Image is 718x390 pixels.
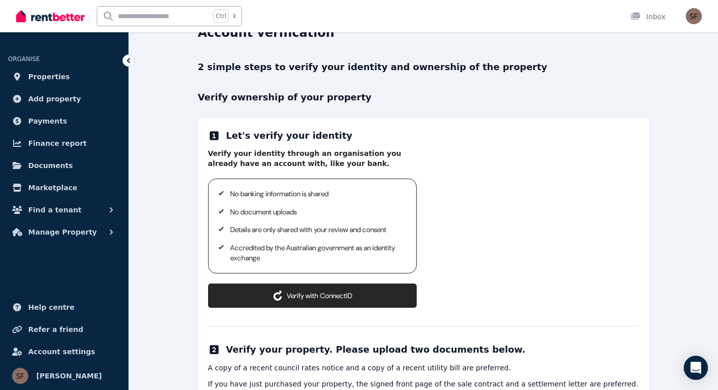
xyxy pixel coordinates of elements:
span: Help centre [28,301,75,313]
p: No document uploads [230,207,405,217]
p: Accredited by the Australian government as an identity exchange [230,243,405,263]
p: 2 simple steps to verify your identity and ownership of the property [198,60,649,74]
img: Scott Ferguson [12,368,28,384]
a: Add property [8,89,120,109]
a: Documents [8,155,120,176]
span: Payments [28,115,67,127]
p: If you have just purchased your property, the signed front page of the sale contract and a settle... [208,379,639,389]
a: Payments [8,111,120,131]
span: Properties [28,71,70,83]
a: Marketplace [8,178,120,198]
img: RentBetter [16,9,85,24]
button: Manage Property [8,222,120,242]
p: A copy of a recent council rates notice and a copy of a recent utility bill are preferred. [208,363,639,373]
span: Account settings [28,346,95,358]
div: Open Intercom Messenger [684,356,708,380]
button: Find a tenant [8,200,120,220]
span: Ctrl [213,10,229,23]
h2: Verify your property. Please upload two documents below. [226,343,526,357]
a: Help centre [8,297,120,317]
h1: Account verification [198,25,335,41]
p: Verify ownership of your property [198,90,649,104]
span: k [233,12,236,20]
span: [PERSON_NAME] [36,370,102,382]
button: Verify with ConnectID [208,284,417,308]
span: Add property [28,93,81,105]
span: Marketplace [28,182,77,194]
p: Details are only shared with your review and consent [230,225,405,235]
div: Inbox [630,12,666,22]
span: Find a tenant [28,204,82,216]
span: Manage Property [28,226,97,238]
a: Finance report [8,133,120,153]
span: Refer a friend [28,323,83,336]
span: Documents [28,159,73,172]
span: ORGANISE [8,55,40,63]
span: Finance report [28,137,87,149]
img: Scott Ferguson [686,8,702,24]
h2: Let's verify your identity [226,129,353,143]
a: Account settings [8,342,120,362]
a: Properties [8,67,120,87]
a: Refer a friend [8,319,120,340]
p: No banking information is shared [230,189,405,199]
p: Verify your identity through an organisation you already have an account with, like your bank. [208,149,417,169]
